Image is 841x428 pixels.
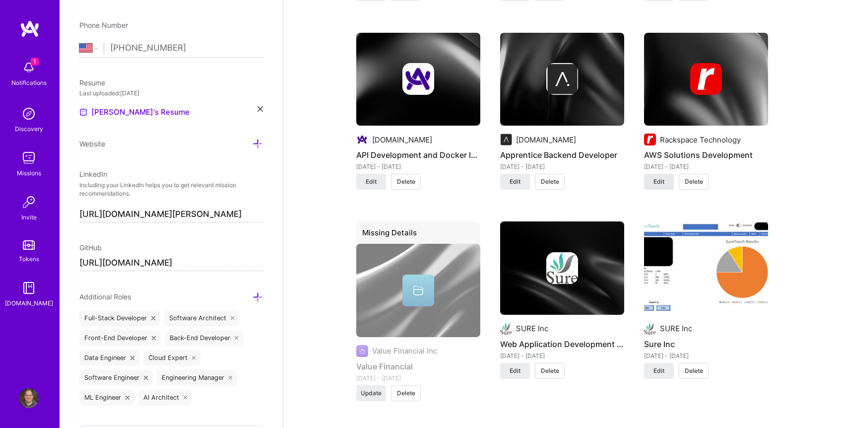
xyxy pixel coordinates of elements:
button: Delete [679,174,709,190]
div: Rackspace Technology [660,135,741,145]
i: icon Close [126,396,129,400]
img: Company logo [690,63,722,95]
div: [DATE] - [DATE] [644,161,768,172]
div: AI Architect [138,390,193,406]
div: ML Engineer [79,390,134,406]
img: cover [500,221,624,315]
h4: Sure Inc [644,338,768,351]
div: Cloud Expert [143,350,201,366]
div: [DATE] - [DATE] [356,161,480,172]
span: 1 [31,58,39,66]
img: Company logo [546,63,578,95]
div: Tokens [19,254,39,264]
i: icon Close [152,336,156,340]
span: Edit [653,366,664,375]
div: Full-Stack Developer [79,310,160,326]
span: Delete [397,389,415,398]
img: bell [19,58,39,77]
span: Additional Roles [79,292,131,301]
span: Edit [653,177,664,186]
img: Company logo [356,134,368,145]
img: Company logo [500,323,512,335]
div: Back-End Developer [165,330,244,346]
button: Delete [679,363,709,379]
img: logo [20,20,40,38]
span: Phone Number [79,21,128,29]
img: Company logo [546,252,578,284]
div: SURE Inc [660,323,692,334]
div: Missions [17,168,41,178]
h4: AWS Solutions Development [644,148,768,161]
i: icon Close [130,356,134,360]
span: Edit [510,366,520,375]
div: [DOMAIN_NAME] [516,135,576,145]
span: Delete [541,177,559,186]
span: Delete [685,177,703,186]
i: icon Close [235,336,239,340]
span: Delete [685,366,703,375]
i: icon Close [229,376,233,380]
div: [DATE] - [DATE] [500,161,624,172]
a: User Avatar [16,388,41,408]
div: Discovery [15,124,43,134]
div: Data Engineer [79,350,139,366]
input: +1 (000) 000-0000 [110,34,263,63]
i: icon Close [184,396,188,400]
button: Edit [500,363,530,379]
div: [DATE] - [DATE] [644,351,768,361]
h4: Apprentice Backend Developer [500,148,624,161]
div: Front-End Developer [79,330,161,346]
button: Edit [356,174,386,190]
span: Delete [541,366,559,375]
button: Edit [644,363,674,379]
img: discovery [19,104,39,124]
span: LinkedIn [79,170,107,178]
div: Software Engineer [79,370,153,386]
span: Resume [79,78,105,87]
img: cover [356,33,480,126]
span: Update [361,389,382,398]
img: teamwork [19,148,39,168]
div: Engineering Manager [157,370,238,386]
h4: API Development and Docker Integration [356,148,480,161]
img: guide book [19,278,39,298]
button: Delete [391,385,421,401]
button: Update [356,385,386,401]
div: [DOMAIN_NAME] [5,298,53,308]
img: Company logo [644,134,656,145]
button: Delete [535,174,565,190]
div: Software Architect [164,310,240,326]
span: Delete [397,177,415,186]
img: tokens [23,240,35,250]
div: SURE Inc [516,323,548,334]
i: icon Close [231,316,235,320]
img: cover [500,33,624,126]
div: [DATE] - [DATE] [500,351,624,361]
img: User Avatar [19,388,39,408]
i: icon Close [151,316,155,320]
a: [PERSON_NAME]'s Resume [79,106,190,118]
p: Including your LinkedIn helps you to get relevant mission recommendations. [79,181,263,198]
div: Invite [21,212,37,222]
span: GitHub [79,243,102,252]
div: Missing Details [356,221,480,248]
div: Notifications [11,77,47,88]
button: Edit [644,174,674,190]
img: Company logo [402,63,434,95]
button: Edit [500,174,530,190]
img: Resume [79,108,87,116]
img: Invite [19,192,39,212]
div: [DOMAIN_NAME] [372,135,432,145]
i: icon Close [192,356,196,360]
img: Company logo [644,323,656,335]
span: Website [79,140,105,148]
span: Edit [366,177,377,186]
button: Delete [535,363,565,379]
img: Company logo [500,134,512,145]
i: icon Close [258,106,263,112]
img: Sure Inc [644,221,768,315]
i: icon Close [144,376,148,380]
h4: Web Application Development on Azure [500,338,624,351]
span: Edit [510,177,520,186]
div: Last uploaded: [DATE] [79,88,263,98]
